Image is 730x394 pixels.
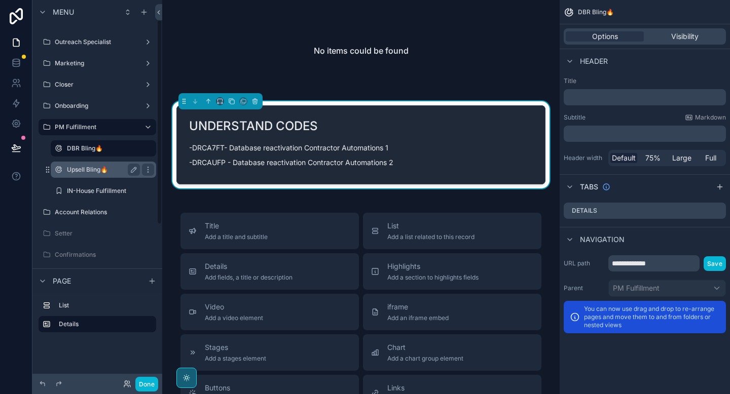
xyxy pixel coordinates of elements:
[180,334,359,371] button: StagesAdd a stages element
[67,187,154,195] label: IN-House Fulfillment
[564,113,586,122] label: Subtitle
[613,283,660,293] span: PM Fulfillment
[205,221,268,231] span: Title
[51,140,156,156] a: DBR Bling🔥
[205,273,293,282] span: Add fields, a title or description
[39,76,156,93] a: Closer
[51,183,156,199] a: IN-House Fulfillment
[51,162,156,178] a: Upsell Bling🔥
[53,7,74,17] span: Menu
[592,31,618,42] span: Options
[59,320,148,328] label: Details
[564,259,604,267] label: URL path
[39,204,156,220] a: Account Relations
[55,251,154,259] label: Confirmations
[612,153,636,163] span: Default
[645,153,661,163] span: 75%
[363,213,541,249] button: ListAdd a list related to this record
[672,153,691,163] span: Large
[189,142,533,153] p: -DRCA7FT- Database reactivation Contractor Automations 1
[387,261,479,271] span: Highlights
[387,314,449,322] span: Add an iframe embed
[387,302,449,312] span: iframe
[564,77,726,85] label: Title
[205,314,263,322] span: Add a video element
[53,276,71,286] span: Page
[695,113,726,122] span: Markdown
[572,207,597,215] label: Details
[39,34,156,50] a: Outreach Specialist
[189,118,318,134] h2: UNDERSTAND CODES
[39,225,156,242] a: Setter
[55,123,136,131] label: PM Fulfillment
[705,153,716,163] span: Full
[205,342,266,352] span: Stages
[180,213,359,249] button: TitleAdd a title and subtitle
[685,113,726,122] a: Markdown
[387,342,463,352] span: Chart
[363,294,541,330] button: iframeAdd an iframe embed
[55,81,140,89] label: Closer
[564,126,726,142] div: scrollable content
[608,280,726,297] button: PM Fulfillment
[180,294,359,330] button: VideoAdd a video element
[578,8,614,16] span: DBR Bling🔥
[32,293,162,342] div: scrollable content
[564,284,604,292] label: Parent
[704,256,726,271] button: Save
[55,208,154,216] label: Account Relations
[387,221,474,231] span: List
[584,305,720,329] p: You can now use drag and drop to re-arrange pages and move them to and from folders or nested views
[67,144,150,152] label: DBR Bling🔥
[135,377,158,391] button: Done
[363,253,541,290] button: HighlightsAdd a section to highlights fields
[580,56,608,66] span: Header
[55,229,154,238] label: Setter
[580,234,625,245] span: Navigation
[39,119,156,135] a: PM Fulfillment
[564,89,726,105] div: scrollable content
[387,383,430,393] span: Links
[205,233,268,241] span: Add a title and subtitle
[55,59,140,67] label: Marketing
[580,182,598,192] span: Tabs
[205,383,276,393] span: Buttons
[189,157,533,168] p: -DRCAUFP - Database reactivation Contractor Automations 2
[180,253,359,290] button: DetailsAdd fields, a title or description
[205,261,293,271] span: Details
[55,38,140,46] label: Outreach Specialist
[363,334,541,371] button: ChartAdd a chart group element
[39,247,156,263] a: Confirmations
[39,55,156,71] a: Marketing
[205,302,263,312] span: Video
[67,166,136,174] label: Upsell Bling🔥
[59,301,152,309] label: List
[387,273,479,282] span: Add a section to highlights fields
[387,233,474,241] span: Add a list related to this record
[39,268,156,284] a: Data Specialist
[55,102,140,110] label: Onboarding
[387,354,463,363] span: Add a chart group element
[564,154,604,162] label: Header width
[205,354,266,363] span: Add a stages element
[671,31,699,42] span: Visibility
[39,98,156,114] a: Onboarding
